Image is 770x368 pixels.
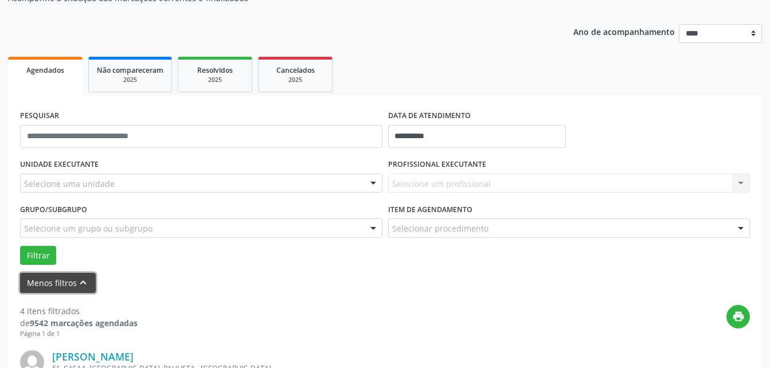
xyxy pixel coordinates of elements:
label: UNIDADE EXECUTANTE [20,156,99,174]
span: Não compareceram [97,65,163,75]
span: Selecione uma unidade [24,178,115,190]
span: Resolvidos [197,65,233,75]
button: Filtrar [20,246,56,265]
label: PESQUISAR [20,107,59,125]
div: 2025 [186,76,244,84]
label: PROFISSIONAL EXECUTANTE [388,156,486,174]
i: keyboard_arrow_up [77,276,89,289]
strong: 9542 marcações agendadas [30,318,138,328]
div: Página 1 de 1 [20,329,138,339]
a: [PERSON_NAME] [52,350,134,363]
div: 2025 [267,76,324,84]
label: DATA DE ATENDIMENTO [388,107,471,125]
i: print [732,310,745,323]
label: Grupo/Subgrupo [20,201,87,218]
div: 2025 [97,76,163,84]
button: Menos filtroskeyboard_arrow_up [20,273,96,293]
div: 4 itens filtrados [20,305,138,317]
button: print [726,305,750,328]
label: Item de agendamento [388,201,472,218]
span: Agendados [26,65,64,75]
p: Ano de acompanhamento [573,24,675,38]
span: Selecionar procedimento [392,222,488,234]
div: de [20,317,138,329]
span: Cancelados [276,65,315,75]
span: Selecione um grupo ou subgrupo [24,222,153,234]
